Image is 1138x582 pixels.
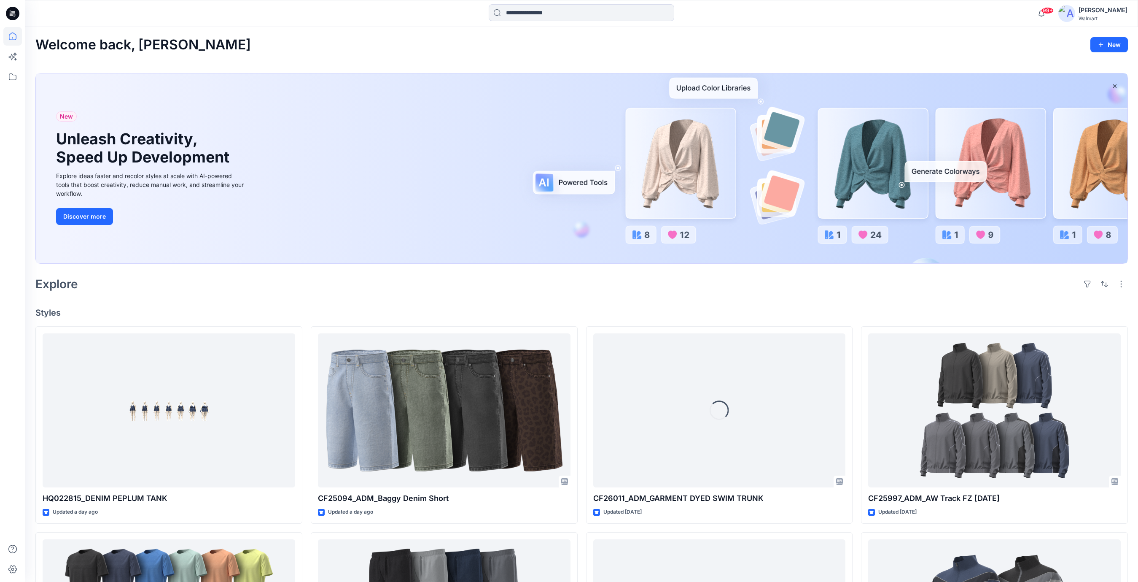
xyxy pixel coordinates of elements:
a: CF25997_ADM_AW Track FZ 16AUG25 [868,333,1121,488]
p: CF25997_ADM_AW Track FZ [DATE] [868,493,1121,504]
div: Explore ideas faster and recolor styles at scale with AI-powered tools that boost creativity, red... [56,171,246,198]
span: New [60,111,73,122]
h2: Welcome back, [PERSON_NAME] [35,37,251,53]
p: CF25094_ADM_Baggy Denim Short [318,493,570,504]
a: Discover more [56,208,246,225]
div: Walmart [1079,15,1127,22]
span: 99+ [1041,7,1054,14]
button: New [1090,37,1128,52]
h4: Styles [35,308,1128,318]
p: HQ022815_DENIM PEPLUM TANK [43,493,295,504]
h2: Explore [35,277,78,291]
p: Updated a day ago [53,508,98,517]
a: HQ022815_DENIM PEPLUM TANK [43,333,295,488]
p: Updated [DATE] [603,508,642,517]
p: Updated [DATE] [878,508,917,517]
p: CF26011_ADM_GARMENT DYED SWIM TRUNK [593,493,846,504]
button: Discover more [56,208,113,225]
img: avatar [1058,5,1075,22]
a: CF25094_ADM_Baggy Denim Short [318,333,570,488]
h1: Unleash Creativity, Speed Up Development [56,130,233,166]
div: [PERSON_NAME] [1079,5,1127,15]
p: Updated a day ago [328,508,373,517]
